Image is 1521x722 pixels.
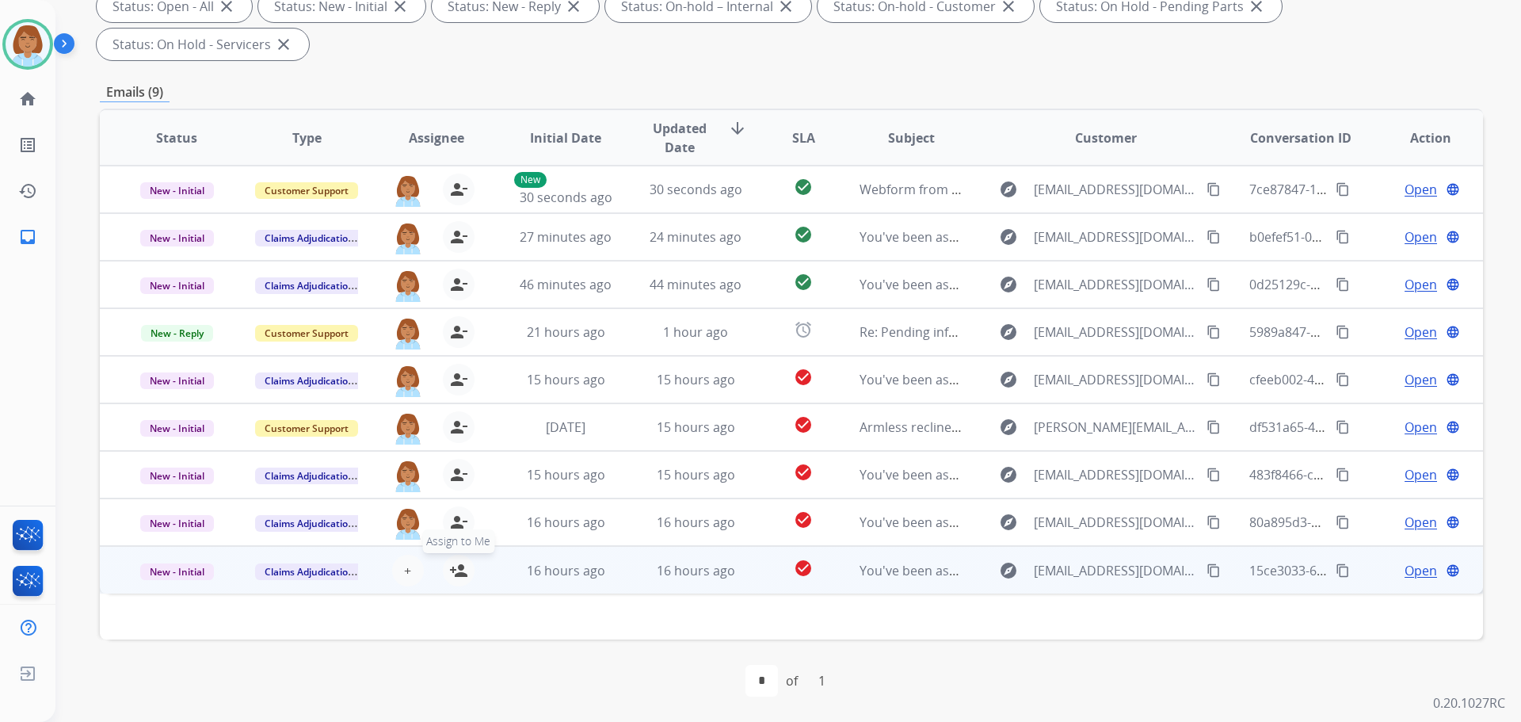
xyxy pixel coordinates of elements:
span: New - Initial [140,372,214,389]
span: 15 hours ago [657,466,735,483]
span: Customer Support [255,325,358,342]
mat-icon: person_add [449,561,468,580]
span: 15 hours ago [527,371,605,388]
mat-icon: content_copy [1336,563,1350,578]
img: agent-avatar [392,459,424,492]
span: Customer Support [255,420,358,437]
mat-icon: language [1446,277,1460,292]
mat-icon: person_remove [449,275,468,294]
mat-icon: home [18,90,37,109]
p: New [514,172,547,188]
span: New - Initial [140,230,214,246]
img: agent-avatar [392,269,424,302]
mat-icon: content_copy [1336,277,1350,292]
span: Open [1405,418,1437,437]
span: 16 hours ago [657,562,735,579]
div: Status: On Hold - Servicers [97,29,309,60]
button: + [392,555,424,586]
span: 46 minutes ago [520,276,612,293]
span: Re: Pending information [860,323,1004,341]
mat-icon: person_remove [449,513,468,532]
span: 0d25129c-72b2-41f5-ab09-9922daa574fd [1249,276,1490,293]
mat-icon: person_remove [449,418,468,437]
span: 80a895d3-12f1-444a-9fd5-91dfc7b902be [1249,514,1487,531]
img: agent-avatar [392,316,424,350]
span: [PERSON_NAME][EMAIL_ADDRESS][DOMAIN_NAME] [1034,418,1197,437]
span: 15 hours ago [657,418,735,436]
mat-icon: language [1446,515,1460,529]
img: agent-avatar [392,411,424,445]
mat-icon: explore [999,465,1018,484]
mat-icon: content_copy [1207,277,1221,292]
mat-icon: content_copy [1336,230,1350,244]
mat-icon: close [274,35,293,54]
span: You've been assigned a new service order: 4e898bd2-3816-4365-9270-afb709b1252c [860,276,1359,293]
mat-icon: content_copy [1336,182,1350,197]
mat-icon: person_remove [449,370,468,389]
span: Open [1405,561,1437,580]
span: You've been assigned a new service order: c393e00d-943f-4fa2-9dfd-c4be953ee9cd [860,562,1351,579]
mat-icon: explore [999,513,1018,532]
span: Open [1405,465,1437,484]
span: Initial Date [530,128,601,147]
span: 16 hours ago [657,514,735,531]
mat-icon: explore [999,227,1018,246]
span: 24 minutes ago [650,228,741,246]
mat-icon: language [1446,182,1460,197]
mat-icon: content_copy [1336,372,1350,387]
span: New - Initial [140,515,214,532]
span: Claims Adjudication [255,230,364,246]
mat-icon: content_copy [1207,372,1221,387]
mat-icon: explore [999,323,1018,342]
span: 5989a847-3950-4188-bef4-0de4d38220e0 [1249,323,1492,341]
span: cfeeb002-4101-4028-984d-711c077cc4e4 [1249,371,1489,388]
span: Claims Adjudication [255,515,364,532]
span: Assignee [409,128,464,147]
mat-icon: check_circle [794,415,813,434]
mat-icon: person_remove [449,180,468,199]
span: Open [1405,370,1437,389]
span: [DATE] [546,418,585,436]
span: New - Initial [140,277,214,294]
span: Webform from [EMAIL_ADDRESS][DOMAIN_NAME] on [DATE] [860,181,1218,198]
span: New - Initial [140,182,214,199]
span: Claims Adjudication [255,468,364,484]
span: Updated Date [644,119,716,157]
mat-icon: content_copy [1207,515,1221,529]
p: 0.20.1027RC [1433,693,1505,712]
span: New - Initial [140,563,214,580]
span: Customer [1075,128,1137,147]
mat-icon: content_copy [1207,468,1221,482]
span: 15ce3033-67cb-4248-beb3-6abdfc8b7272 [1249,562,1492,579]
div: of [786,671,798,690]
span: [EMAIL_ADDRESS][DOMAIN_NAME] [1034,370,1197,389]
span: Claims Adjudication [255,563,364,580]
mat-icon: language [1446,563,1460,578]
mat-icon: content_copy [1207,230,1221,244]
mat-icon: check_circle [794,559,813,578]
span: New - Initial [140,420,214,437]
span: Customer Support [255,182,358,199]
span: 15 hours ago [527,466,605,483]
span: b0efef51-0427-4c05-9048-698ffd9baf35 [1249,228,1480,246]
span: [EMAIL_ADDRESS][DOMAIN_NAME] [1034,275,1197,294]
mat-icon: check_circle [794,463,813,482]
span: You've been assigned a new service order: ca2de32b-be9a-45ca-9e69-2d9e8fed7208 [860,514,1359,531]
mat-icon: check_circle [794,225,813,244]
mat-icon: person_remove [449,323,468,342]
button: Assign to Me [443,555,475,586]
mat-icon: explore [999,370,1018,389]
span: You've been assigned a new service order: 938579ca-389e-41dc-8cf8-8ad79deb2120 [860,466,1357,483]
mat-icon: alarm [794,320,813,339]
span: Type [292,128,322,147]
span: New - Reply [141,325,213,342]
span: Open [1405,323,1437,342]
mat-icon: person_remove [449,227,468,246]
img: agent-avatar [392,364,424,397]
span: + [404,561,411,580]
mat-icon: check_circle [794,273,813,292]
span: [EMAIL_ADDRESS][DOMAIN_NAME] [1034,180,1197,199]
span: Open [1405,227,1437,246]
span: [EMAIL_ADDRESS][DOMAIN_NAME] [1034,323,1197,342]
mat-icon: history [18,181,37,201]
